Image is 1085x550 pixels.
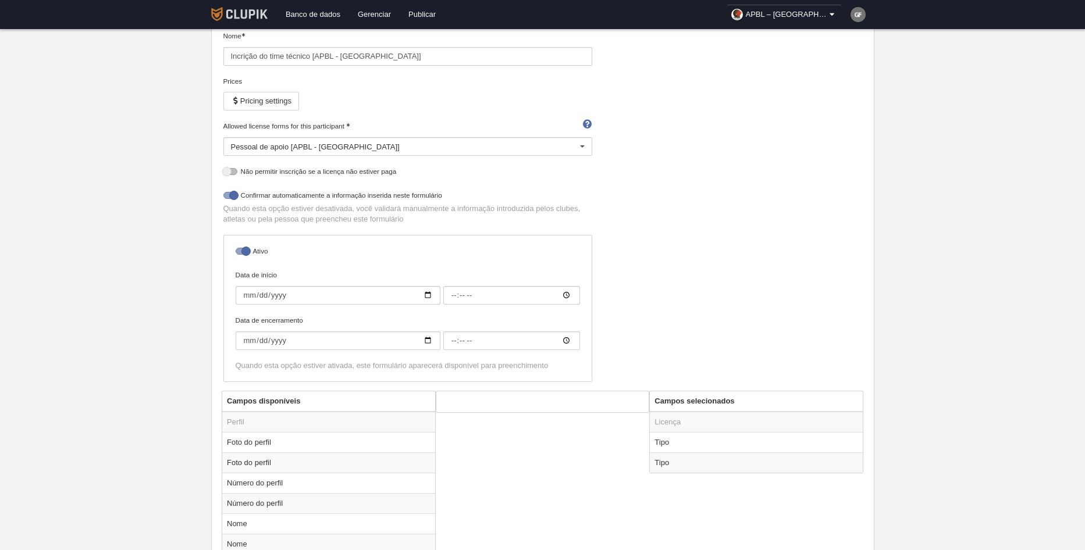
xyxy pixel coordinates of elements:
input: Data de encerramento [443,331,580,350]
img: c2l6ZT0zMHgzMCZmcz05JnRleHQ9R0YmYmc9NzU3NTc1.png [851,7,866,22]
input: Data de encerramento [236,331,440,350]
th: Campos disponíveis [222,391,435,412]
label: Não permitir inscrição se a licença não estiver paga [223,166,592,180]
a: APBL – [GEOGRAPHIC_DATA] [727,5,842,24]
td: Perfil [222,412,435,433]
div: Prices [223,76,592,87]
button: Pricing settings [223,92,299,110]
td: Foto do perfil [222,432,435,452]
td: Foto do perfil [222,452,435,473]
input: Data de início [443,286,580,305]
span: Pessoal de apoio [APBL - [GEOGRAPHIC_DATA]] [231,142,400,151]
td: Número do perfil [222,493,435,513]
img: OarJK53L20jC.30x30.jpg [731,9,743,20]
label: Nome [223,31,592,66]
input: Nome [223,47,592,66]
td: Número do perfil [222,473,435,493]
p: Quando esta opção estiver desativada, você validará manualmente a informação introduzida pelos cl... [223,203,592,224]
label: Data de encerramento [236,315,580,350]
i: Obrigatório [241,33,245,37]
div: Quando esta opção estiver ativada, este formulário aparecerá disponível para preenchimento [236,360,580,371]
label: Allowed license forms for this participant [223,121,592,131]
td: Licença [650,412,863,433]
th: Campos selecionados [650,391,863,412]
td: Tipo [650,432,863,452]
label: Confirmar automaticamente a informação inserida neste formulário [223,190,592,203]
span: APBL – [GEOGRAPHIC_DATA] [746,9,827,20]
i: Obrigatório [346,123,350,127]
img: Clupik [211,7,268,21]
input: Data de início [236,286,440,305]
label: Data de início [236,270,580,305]
td: Tipo [650,452,863,473]
td: Nome [222,513,435,534]
label: Ativo [236,246,580,259]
